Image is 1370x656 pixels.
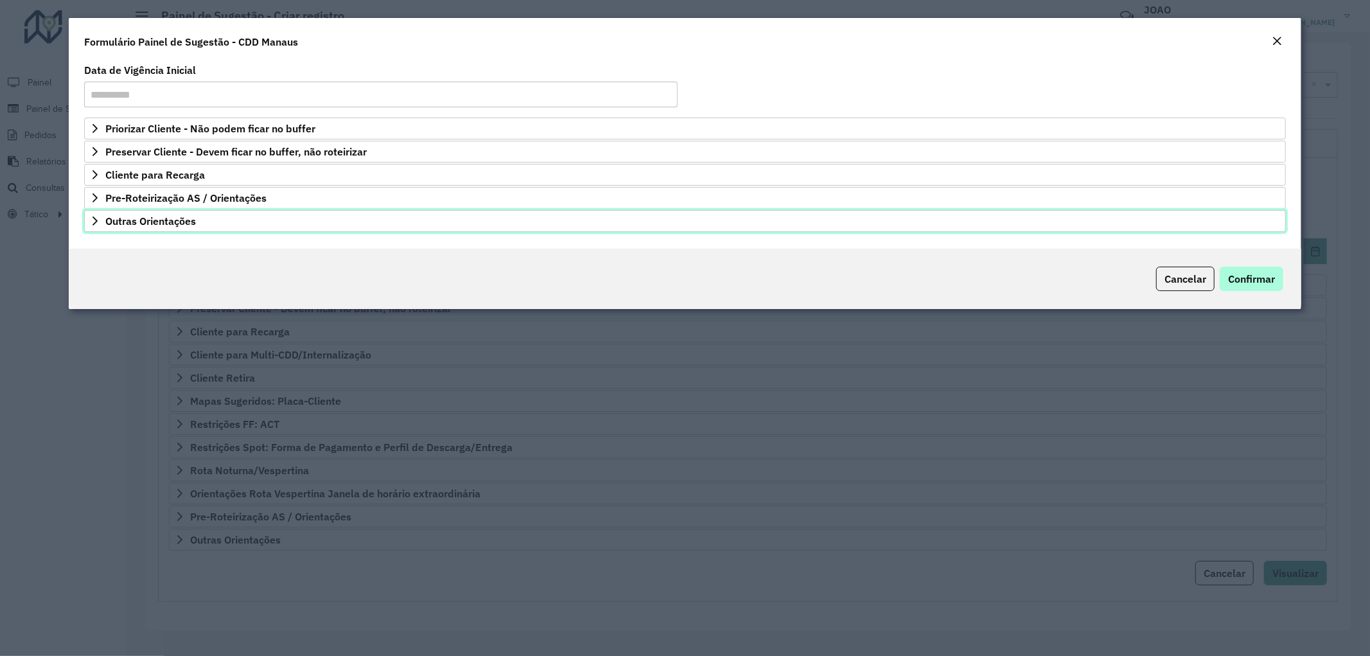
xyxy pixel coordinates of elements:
span: Cliente para Recarga [105,170,205,180]
button: Close [1268,33,1286,50]
span: Preservar Cliente - Devem ficar no buffer, não roteirizar [105,146,367,157]
span: Priorizar Cliente - Não podem ficar no buffer [105,123,315,134]
a: Cliente para Recarga [84,164,1287,186]
em: Fechar [1272,36,1282,46]
button: Confirmar [1220,267,1283,291]
h4: Formulário Painel de Sugestão - CDD Manaus [84,34,298,49]
span: Cancelar [1164,272,1206,285]
span: Pre-Roteirização AS / Orientações [105,193,267,203]
button: Cancelar [1156,267,1215,291]
a: Outras Orientações [84,210,1287,232]
span: Outras Orientações [105,216,196,226]
label: Data de Vigência Inicial [84,62,196,78]
span: Confirmar [1228,272,1275,285]
a: Priorizar Cliente - Não podem ficar no buffer [84,118,1287,139]
a: Preservar Cliente - Devem ficar no buffer, não roteirizar [84,141,1287,163]
a: Pre-Roteirização AS / Orientações [84,187,1287,209]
